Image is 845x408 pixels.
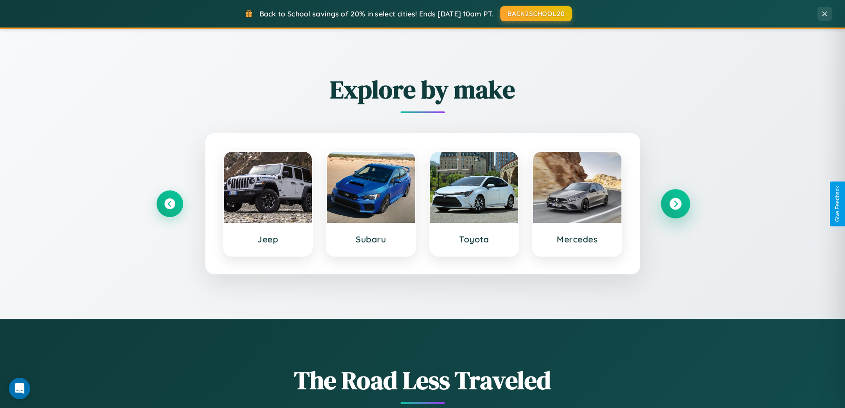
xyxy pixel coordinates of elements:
[542,234,613,245] h3: Mercedes
[157,72,689,107] h2: Explore by make
[500,6,572,21] button: BACK2SCHOOL20
[439,234,510,245] h3: Toyota
[9,378,30,399] div: Open Intercom Messenger
[336,234,406,245] h3: Subaru
[157,363,689,397] h1: The Road Less Traveled
[259,9,494,18] span: Back to School savings of 20% in select cities! Ends [DATE] 10am PT.
[233,234,303,245] h3: Jeep
[834,186,841,222] div: Give Feedback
